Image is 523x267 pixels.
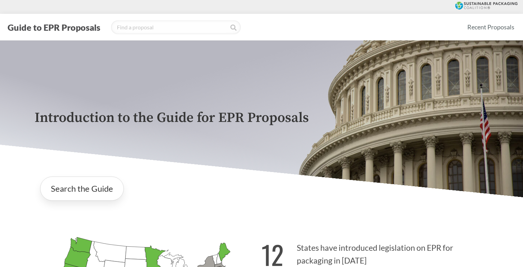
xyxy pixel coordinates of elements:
input: Find a proposal [111,20,241,34]
a: Search the Guide [40,177,124,201]
a: Recent Proposals [464,19,517,35]
button: Guide to EPR Proposals [6,22,102,33]
p: Introduction to the Guide for EPR Proposals [35,110,488,126]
